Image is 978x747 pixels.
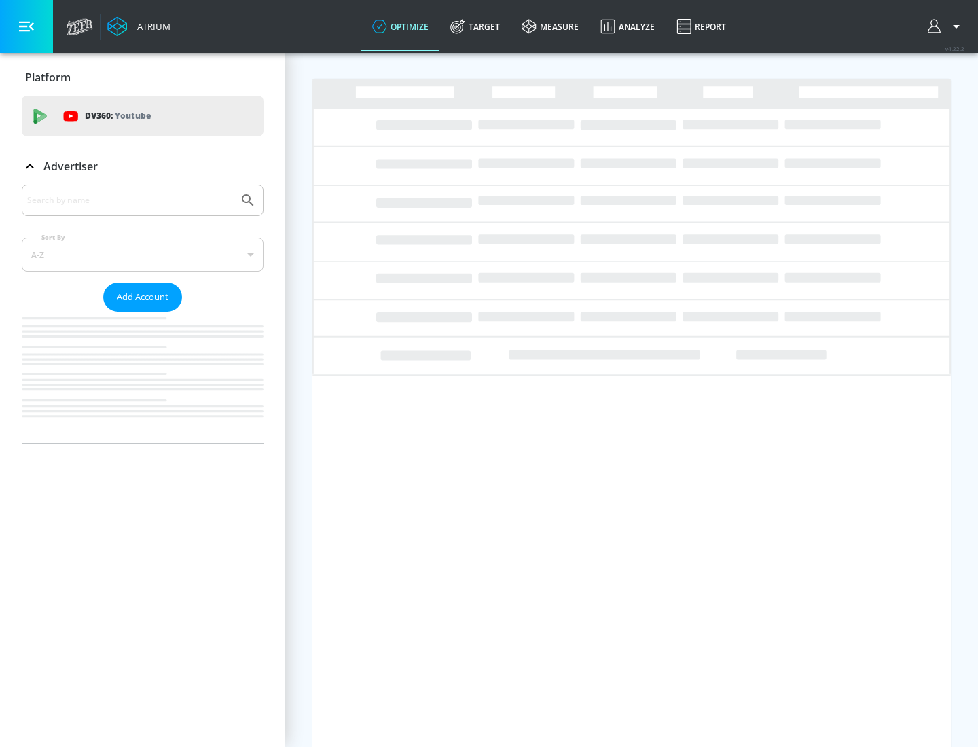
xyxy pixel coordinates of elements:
div: Atrium [132,20,170,33]
span: Add Account [117,289,168,305]
button: Add Account [103,283,182,312]
p: Platform [25,70,71,85]
p: Advertiser [43,159,98,174]
span: v 4.22.2 [945,45,964,52]
div: Advertiser [22,147,264,185]
a: Analyze [590,2,666,51]
label: Sort By [39,233,68,242]
nav: list of Advertiser [22,312,264,443]
input: Search by name [27,192,233,209]
div: A-Z [22,238,264,272]
a: Atrium [107,16,170,37]
div: Platform [22,58,264,96]
a: Target [439,2,511,51]
a: measure [511,2,590,51]
a: optimize [361,2,439,51]
a: Report [666,2,737,51]
p: Youtube [115,109,151,123]
div: DV360: Youtube [22,96,264,136]
div: Advertiser [22,185,264,443]
p: DV360: [85,109,151,124]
